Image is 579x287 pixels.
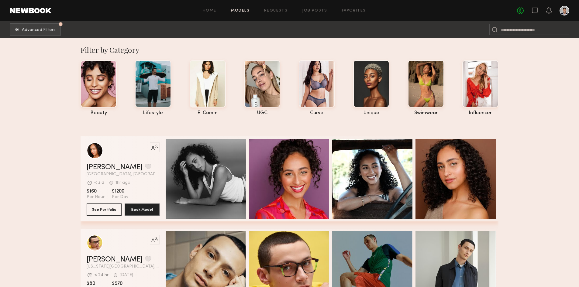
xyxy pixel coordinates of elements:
span: $570 [112,281,128,287]
button: Book Model [125,203,160,216]
a: Models [231,9,250,13]
span: [US_STATE][GEOGRAPHIC_DATA], [GEOGRAPHIC_DATA] [87,265,160,269]
a: [PERSON_NAME] [87,164,143,171]
span: [GEOGRAPHIC_DATA], [GEOGRAPHIC_DATA] [87,172,160,176]
button: Advanced Filters [10,23,61,36]
span: $1200 [112,188,128,194]
div: e-comm [190,111,226,116]
div: unique [353,111,389,116]
div: influencer [462,111,498,116]
div: < 24 hr [94,273,109,277]
a: Requests [264,9,288,13]
div: [DATE] [120,273,133,277]
div: UGC [244,111,280,116]
a: Favorites [342,9,366,13]
div: Filter by Category [81,45,498,55]
a: [PERSON_NAME] [87,256,143,263]
button: See Portfolio [87,203,122,216]
span: Per Hour [87,194,105,200]
div: swimwear [408,111,444,116]
div: beauty [81,111,117,116]
span: Per Day [112,194,128,200]
span: $80 [87,281,105,287]
span: Advanced Filters [22,28,56,32]
div: < 3 d [94,181,104,185]
div: 1hr ago [115,181,130,185]
div: curve [299,111,335,116]
a: Home [203,9,216,13]
a: Job Posts [302,9,327,13]
div: lifestyle [135,111,171,116]
span: $160 [87,188,105,194]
